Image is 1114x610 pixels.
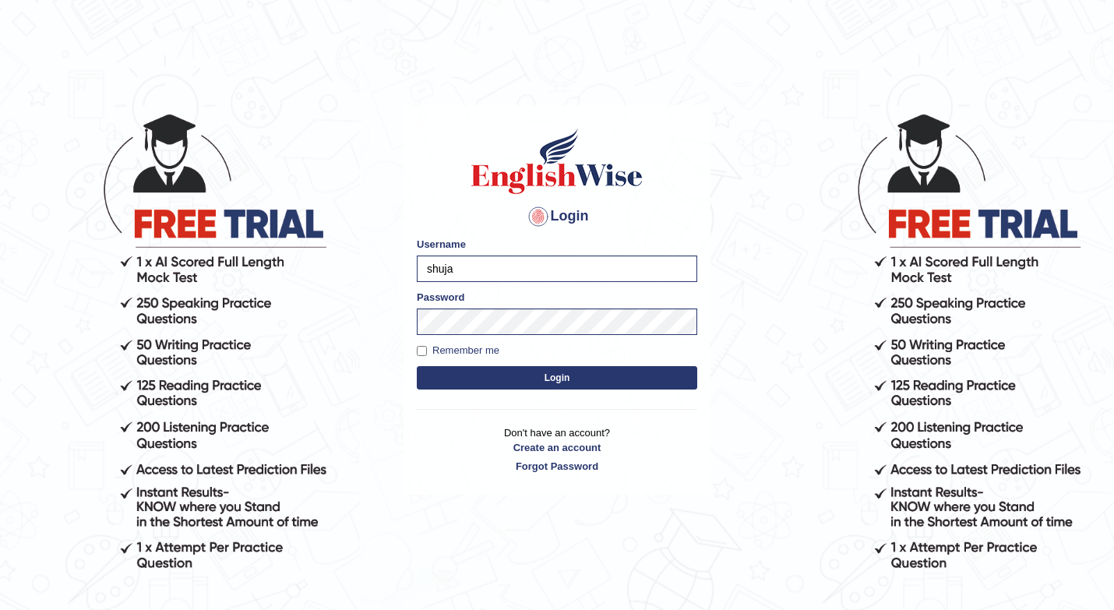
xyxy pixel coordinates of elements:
label: Username [417,237,466,252]
img: Logo of English Wise sign in for intelligent practice with AI [468,126,646,196]
label: Password [417,290,464,305]
a: Forgot Password [417,459,697,474]
a: Create an account [417,440,697,455]
input: Remember me [417,346,427,356]
h4: Login [417,204,697,229]
label: Remember me [417,343,499,358]
button: Login [417,366,697,390]
p: Don't have an account? [417,425,697,474]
